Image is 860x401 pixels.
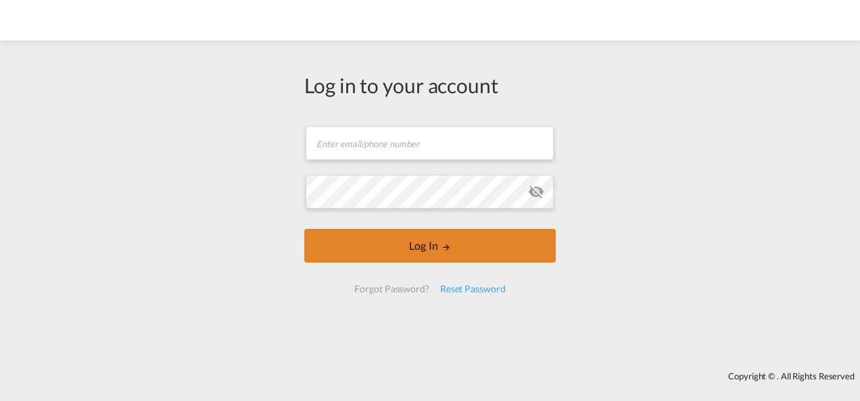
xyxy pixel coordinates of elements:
[435,277,511,301] div: Reset Password
[304,229,556,263] button: LOGIN
[306,126,554,160] input: Enter email/phone number
[528,184,544,200] md-icon: icon-eye-off
[304,71,556,99] div: Log in to your account
[349,277,434,301] div: Forgot Password?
